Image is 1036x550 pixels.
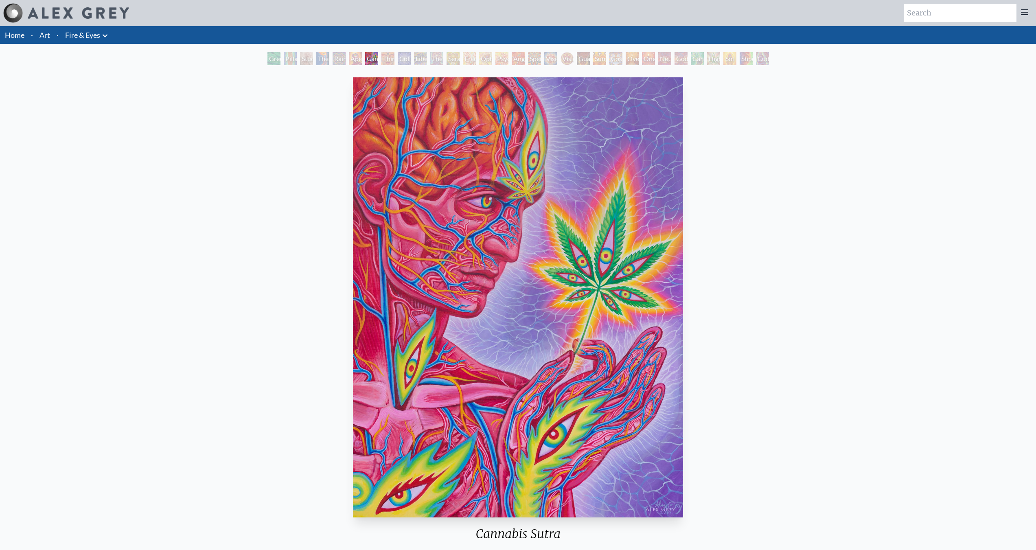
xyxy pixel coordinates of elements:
div: Angel Skin [512,52,525,65]
div: Guardian of Infinite Vision [577,52,590,65]
div: Green Hand [267,52,280,65]
div: The Torch [316,52,329,65]
div: Godself [675,52,688,65]
div: Rainbow Eye Ripple [333,52,346,65]
div: Ophanic Eyelash [479,52,492,65]
div: Sunyata [593,52,606,65]
div: Liberation Through Seeing [414,52,427,65]
div: Cosmic Elf [609,52,622,65]
div: Vision Crystal [544,52,557,65]
img: Cannabis-Sutra-2007-Alex-Grey-watermarked.jpg [353,77,683,517]
div: Cannabis Sutra [365,52,378,65]
div: Fractal Eyes [463,52,476,65]
div: Cannafist [691,52,704,65]
a: Home [5,31,24,39]
div: Net of Being [658,52,671,65]
div: Pillar of Awareness [284,52,297,65]
li: · [28,26,36,44]
div: Aperture [349,52,362,65]
div: Higher Vision [707,52,720,65]
input: Search [904,4,1016,22]
div: Vision Crystal Tondo [561,52,574,65]
div: Psychomicrograph of a Fractal Paisley Cherub Feather Tip [495,52,508,65]
div: Shpongled [740,52,753,65]
div: One [642,52,655,65]
div: The Seer [430,52,443,65]
div: Study for the Great Turn [300,52,313,65]
div: Cuddle [756,52,769,65]
li: · [53,26,62,44]
div: Oversoul [626,52,639,65]
div: Collective Vision [398,52,411,65]
div: Spectral Lotus [528,52,541,65]
div: Seraphic Transport Docking on the Third Eye [447,52,460,65]
div: Third Eye Tears of Joy [381,52,394,65]
a: Fire & Eyes [65,29,100,41]
div: Sol Invictus [723,52,736,65]
a: Art [39,29,50,41]
div: Cannabis Sutra [350,526,686,548]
